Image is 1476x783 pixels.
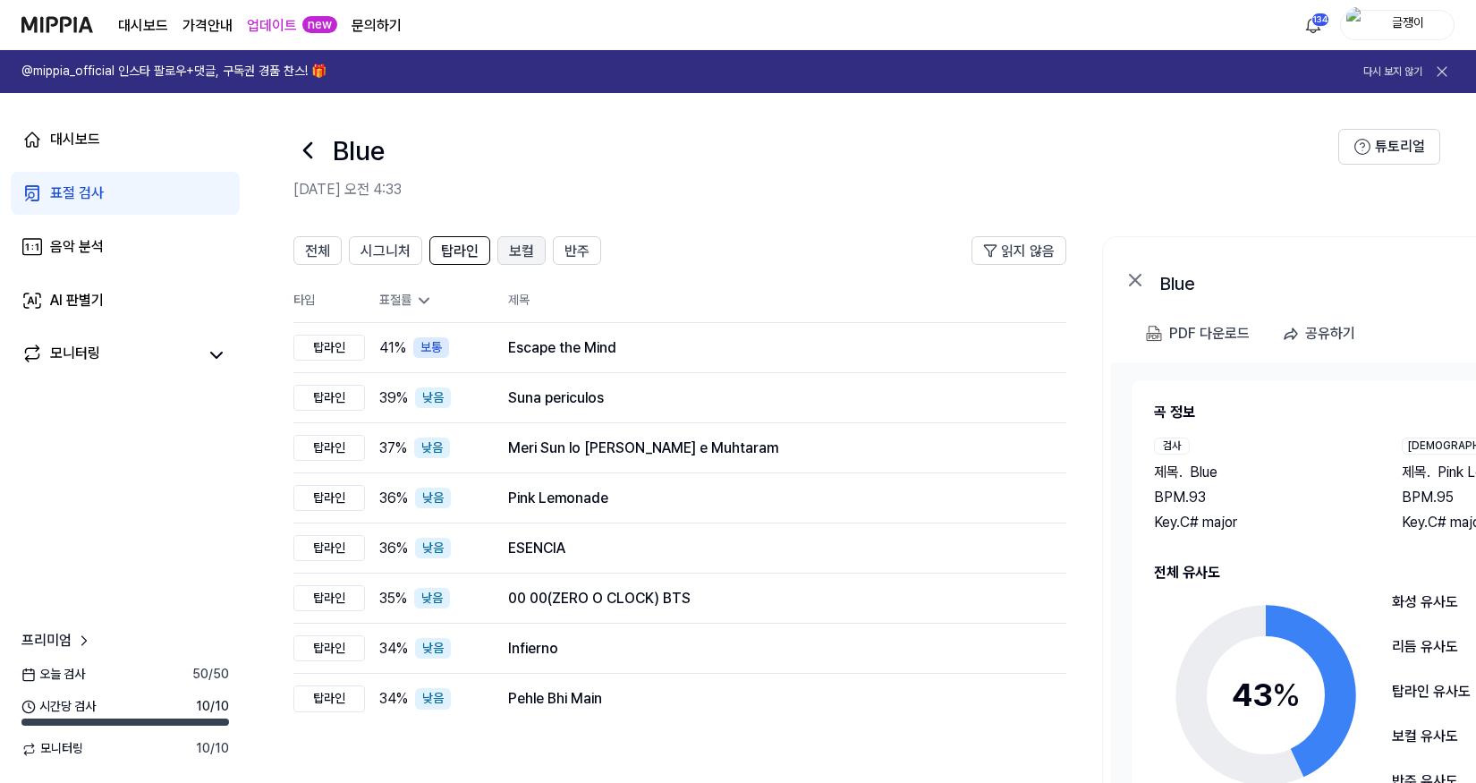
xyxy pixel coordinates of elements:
[21,63,327,81] h1: @mippia_official 인스타 팔로우+댓글, 구독권 경품 찬스! 🎁
[414,588,450,609] div: 낮음
[118,15,168,37] a: 대시보드
[508,638,1038,660] div: Infierno
[508,279,1066,322] th: 제목
[1311,13,1329,27] div: 134
[293,279,365,323] th: 타입
[413,337,449,359] div: 보통
[21,666,85,684] span: 오늘 검사
[21,630,93,651] a: 프리미엄
[379,292,479,310] div: 표절률
[379,538,408,559] span: 36 %
[349,236,422,265] button: 시그니처
[1338,129,1440,165] button: 튜토리얼
[293,635,365,662] div: 탑라인
[379,688,408,710] span: 34 %
[1190,462,1217,483] span: Blue
[21,740,83,758] span: 모니터링
[293,179,1338,200] h2: [DATE] 오전 4:33
[293,385,365,412] div: 탑라인
[1154,487,1366,508] div: BPM. 93
[508,688,1038,710] div: Pehle Bhi Main
[302,16,337,34] div: new
[508,538,1038,559] div: ESENCIA
[497,236,546,265] button: 보컬
[21,343,197,368] a: 모니터링
[50,183,104,204] div: 표절 검사
[247,15,297,37] a: 업데이트
[11,172,240,215] a: 표절 검사
[1373,14,1443,34] div: 글쟁이
[1340,10,1455,40] button: profile글쟁이
[305,241,330,262] span: 전체
[196,740,229,758] span: 10 / 10
[11,279,240,322] a: AI 판별기
[50,129,100,150] div: 대시보드
[293,585,365,612] div: 탑라인
[564,241,590,262] span: 반주
[415,488,451,509] div: 낮음
[379,337,406,359] span: 41 %
[1299,11,1328,39] button: 알림134
[509,241,534,262] span: 보컬
[508,387,1038,409] div: Suna periculos
[415,688,451,710] div: 낮음
[361,241,411,262] span: 시그니처
[415,638,451,660] div: 낮음
[379,438,407,459] span: 37 %
[1346,7,1368,43] img: profile
[415,387,451,409] div: 낮음
[293,236,342,265] button: 전체
[182,15,233,37] button: 가격안내
[379,387,408,409] span: 39 %
[21,698,96,716] span: 시간당 검사
[21,630,72,651] span: 프리미엄
[1272,676,1301,714] span: %
[429,236,490,265] button: 탑라인
[196,698,229,716] span: 10 / 10
[508,337,1038,359] div: Escape the Mind
[379,588,407,609] span: 35 %
[11,226,240,268] a: 음악 분석
[293,485,365,512] div: 탑라인
[1001,241,1055,262] span: 읽지 않음
[293,435,365,462] div: 탑라인
[50,236,104,258] div: 음악 분석
[1169,322,1250,345] div: PDF 다운로드
[192,666,229,684] span: 50 / 50
[50,343,100,368] div: 모니터링
[379,488,408,509] span: 36 %
[1232,671,1301,719] div: 43
[1305,322,1355,345] div: 공유하기
[1154,512,1366,533] div: Key. C# major
[553,236,601,265] button: 반주
[1154,438,1190,455] div: 검사
[971,236,1066,265] button: 읽지 않음
[1363,64,1422,80] button: 다시 보지 않기
[379,638,408,660] span: 34 %
[508,588,1038,609] div: 00 00(ZERO O CLOCK) BTS
[50,290,104,311] div: AI 판별기
[1154,462,1183,483] span: 제목 .
[1275,316,1370,352] button: 공유하기
[508,438,1038,459] div: Meri Sun lo [PERSON_NAME] e Muhtaram
[293,535,365,562] div: 탑라인
[293,335,365,362] div: 탑라인
[1146,326,1162,342] img: PDF Download
[441,241,479,262] span: 탑라인
[508,488,1038,509] div: Pink Lemonade
[333,132,385,169] h1: Blue
[1302,14,1324,36] img: 알림
[1142,316,1253,352] button: PDF 다운로드
[1402,462,1430,483] span: 제목 .
[414,438,450,459] div: 낮음
[293,685,365,712] div: 탑라인
[415,538,451,559] div: 낮음
[352,15,402,37] a: 문의하기
[11,118,240,161] a: 대시보드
